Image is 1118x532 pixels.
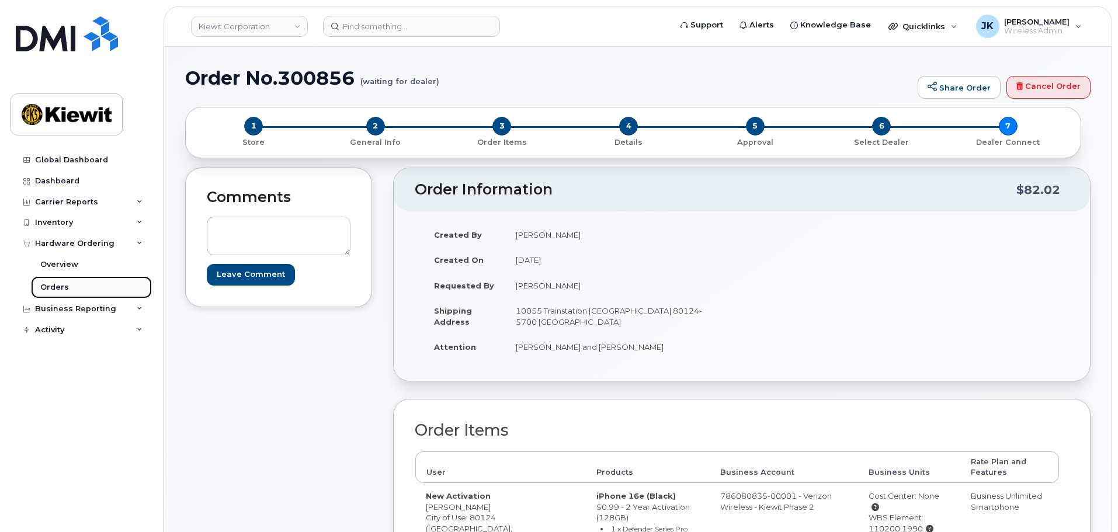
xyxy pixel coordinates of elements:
span: 2 [366,117,385,135]
small: (waiting for dealer) [360,68,439,86]
p: Select Dealer [823,137,940,148]
h2: Comments [207,189,350,206]
th: Business Account [710,451,858,484]
iframe: Messenger Launcher [1067,481,1109,523]
a: 6 Select Dealer [818,135,945,148]
p: Store [200,137,308,148]
a: 2 General Info [313,135,439,148]
a: 4 Details [565,135,692,148]
th: Products [586,451,710,484]
a: Share Order [918,76,1001,99]
h2: Order Information [415,182,1016,198]
p: Approval [696,137,814,148]
span: 5 [746,117,765,135]
a: 1 Store [195,135,313,148]
th: Rate Plan and Features [960,451,1059,484]
span: 4 [619,117,638,135]
th: User [415,451,586,484]
h1: Order No.300856 [185,68,912,88]
p: Details [570,137,688,148]
td: [DATE] [505,247,733,273]
strong: Created By [434,230,482,239]
span: 6 [872,117,891,135]
span: 1 [244,117,263,135]
div: Cost Center: None [869,491,950,512]
td: 10055 Trainstation [GEOGRAPHIC_DATA] 80124-5700 [GEOGRAPHIC_DATA] [505,298,733,334]
span: 3 [492,117,511,135]
strong: Created On [434,255,484,265]
strong: iPhone 16e (Black) [596,491,676,500]
a: Cancel Order [1006,76,1091,99]
td: [PERSON_NAME] and [PERSON_NAME] [505,334,733,360]
a: 5 Approval [692,135,818,148]
input: Leave Comment [207,264,295,286]
th: Business Units [858,451,960,484]
strong: Requested By [434,281,494,290]
p: General Info [317,137,435,148]
strong: Shipping Address [434,306,472,326]
td: [PERSON_NAME] [505,273,733,298]
strong: New Activation [426,491,491,500]
p: Order Items [443,137,561,148]
a: 3 Order Items [439,135,565,148]
h2: Order Items [415,422,1060,439]
strong: Attention [434,342,476,352]
div: $82.02 [1016,179,1060,201]
td: [PERSON_NAME] [505,222,733,248]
